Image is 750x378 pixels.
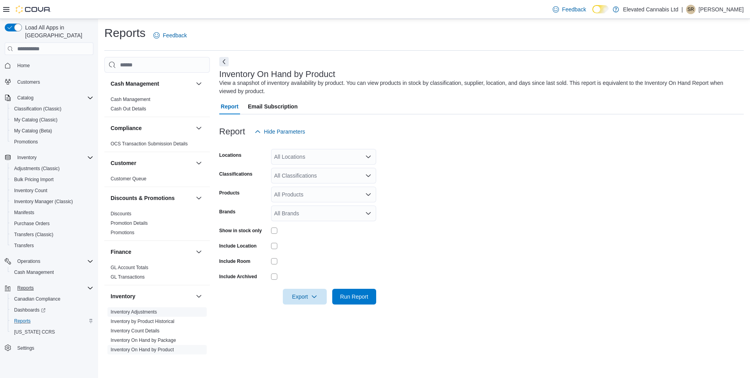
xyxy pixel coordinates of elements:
[11,219,53,228] a: Purchase Orders
[14,198,73,205] span: Inventory Manager (Classic)
[623,5,678,14] p: Elevated Cannabis Ltd
[194,123,204,133] button: Compliance
[8,229,96,240] button: Transfers (Classic)
[111,347,174,352] a: Inventory On Hand by Product
[219,79,740,95] div: View a snapshot of inventory availability by product. You can view products in stock by classific...
[194,158,204,168] button: Customer
[248,99,298,114] span: Email Subscription
[8,103,96,114] button: Classification (Classic)
[111,292,135,300] h3: Inventory
[11,115,61,125] a: My Catalog (Classic)
[111,248,131,256] h3: Finance
[11,175,57,184] a: Bulk Pricing Import
[283,289,327,305] button: Export
[111,292,193,300] button: Inventory
[681,5,683,14] p: |
[332,289,376,305] button: Run Report
[365,191,371,198] button: Open list of options
[14,61,33,70] a: Home
[5,57,93,374] nav: Complex example
[2,60,96,71] button: Home
[111,97,150,102] a: Cash Management
[8,305,96,316] a: Dashboards
[14,117,58,123] span: My Catalog (Classic)
[14,153,40,162] button: Inventory
[14,231,53,238] span: Transfers (Classic)
[8,114,96,125] button: My Catalog (Classic)
[11,104,65,114] a: Classification (Classic)
[11,230,56,239] a: Transfers (Classic)
[11,316,93,326] span: Reports
[251,124,308,139] button: Hide Parameters
[11,164,63,173] a: Adjustments (Classic)
[17,62,30,69] span: Home
[11,268,93,277] span: Cash Management
[104,174,210,187] div: Customer
[111,274,145,280] a: GL Transactions
[219,273,257,280] label: Include Archived
[104,263,210,285] div: Finance
[104,95,210,117] div: Cash Management
[14,283,37,293] button: Reports
[8,327,96,338] button: [US_STATE] CCRS
[14,257,44,266] button: Operations
[111,328,160,334] a: Inventory Count Details
[14,93,93,103] span: Catalog
[111,337,176,343] span: Inventory On Hand by Package
[111,194,175,202] h3: Discounts & Promotions
[219,209,235,215] label: Brands
[17,258,40,264] span: Operations
[11,104,93,114] span: Classification (Classic)
[14,343,93,353] span: Settings
[14,187,47,194] span: Inventory Count
[104,209,210,240] div: Discounts & Promotions
[14,257,93,266] span: Operations
[111,318,175,325] span: Inventory by Product Historical
[11,241,37,250] a: Transfers
[194,79,204,88] button: Cash Management
[688,5,694,14] span: SR
[11,186,51,195] a: Inventory Count
[8,174,96,185] button: Bulk Pricing Import
[11,316,34,326] a: Reports
[11,305,93,315] span: Dashboards
[111,229,135,236] span: Promotions
[699,5,744,14] p: [PERSON_NAME]
[111,159,136,167] h3: Customer
[11,164,93,173] span: Adjustments (Classic)
[111,230,135,235] a: Promotions
[111,274,145,280] span: GL Transactions
[111,211,131,217] span: Discounts
[11,230,93,239] span: Transfers (Classic)
[104,139,210,152] div: Compliance
[17,154,36,161] span: Inventory
[219,243,257,249] label: Include Location
[11,126,93,136] span: My Catalog (Beta)
[111,96,150,103] span: Cash Management
[8,316,96,327] button: Reports
[2,342,96,354] button: Settings
[111,141,188,147] a: OCS Transaction Submission Details
[14,343,37,353] a: Settings
[8,267,96,278] button: Cash Management
[11,241,93,250] span: Transfers
[14,242,34,249] span: Transfers
[111,106,146,112] span: Cash Out Details
[365,210,371,217] button: Open list of options
[163,31,187,39] span: Feedback
[14,139,38,145] span: Promotions
[8,240,96,251] button: Transfers
[219,70,335,79] h3: Inventory On Hand by Product
[14,77,93,86] span: Customers
[219,258,250,264] label: Include Room
[111,176,146,182] span: Customer Queue
[686,5,695,14] div: Spencer Reynolds
[111,159,193,167] button: Customer
[111,211,131,217] a: Discounts
[14,318,31,324] span: Reports
[14,93,36,103] button: Catalog
[194,193,204,203] button: Discounts & Promotions
[2,283,96,294] button: Reports
[14,176,54,183] span: Bulk Pricing Import
[111,106,146,112] a: Cash Out Details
